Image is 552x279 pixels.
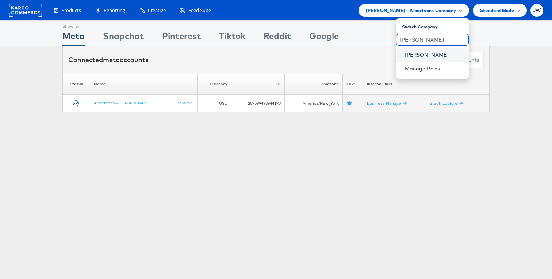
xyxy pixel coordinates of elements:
[231,95,284,112] td: 257599498944173
[90,74,198,95] th: Name
[264,30,291,46] div: Reddit
[61,7,81,14] span: Products
[366,7,456,14] span: [PERSON_NAME] - Albertsons Company
[103,30,144,46] div: Snapchat
[533,8,541,13] span: JW
[231,74,284,95] th: ID
[405,65,440,72] a: Manage Roles
[480,7,514,14] span: Standard Mode
[402,21,469,30] div: Switch Company
[162,30,201,46] div: Pinterest
[405,51,463,58] a: [PERSON_NAME]
[62,30,85,46] div: Meta
[285,95,342,112] td: America/New_York
[367,100,407,106] a: Business Manager
[188,7,211,14] span: Feed Suite
[176,100,193,106] a: (rename)
[219,30,245,46] div: Tiktok
[94,100,150,106] a: Albertsons - [PERSON_NAME]
[63,74,90,95] th: Status
[104,7,125,14] span: Reporting
[148,7,166,14] span: Creative
[103,56,120,64] span: meta
[198,95,231,112] td: USD
[62,21,85,30] div: Showing
[68,55,149,65] div: Connected accounts
[309,30,339,46] div: Google
[396,34,469,46] input: Search
[285,74,342,95] th: Timezone
[198,74,231,95] th: Currency
[429,100,463,106] a: Graph Explorer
